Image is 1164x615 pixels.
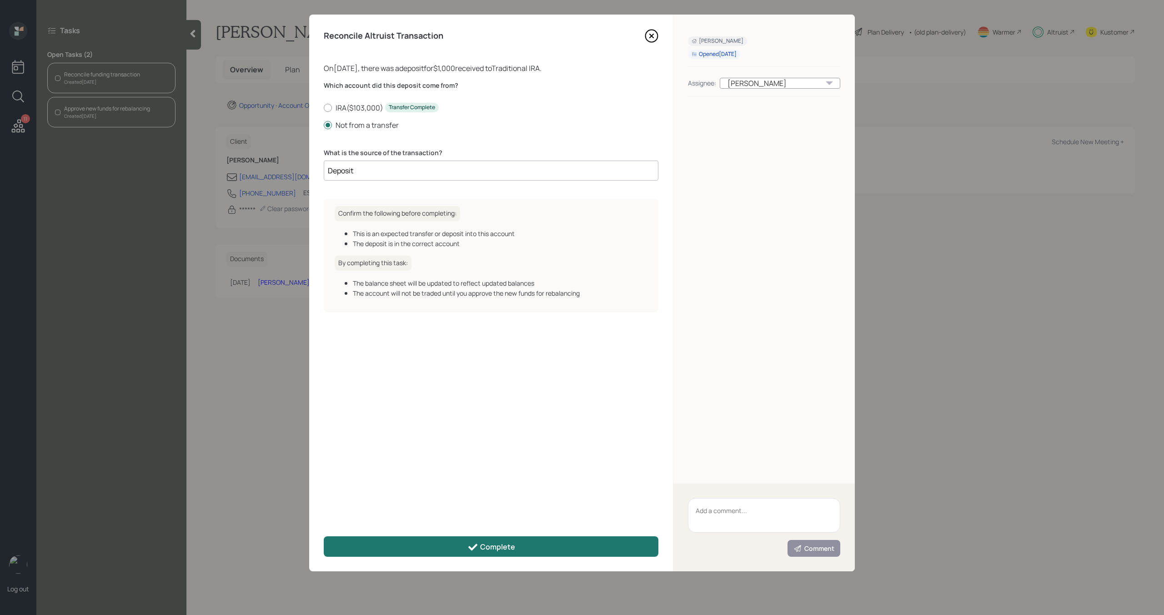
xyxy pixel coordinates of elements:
[324,536,658,557] button: Complete
[353,278,647,288] div: The balance sheet will be updated to reflect updated balances
[793,544,834,553] div: Comment
[692,50,737,58] div: Opened [DATE]
[353,229,647,238] div: This is an expected transfer or deposit into this account
[688,78,716,88] div: Assignee:
[324,81,658,90] label: Which account did this deposit come from?
[353,239,647,248] div: The deposit is in the correct account
[692,37,743,45] div: [PERSON_NAME]
[720,78,840,89] div: [PERSON_NAME]
[324,148,658,157] label: What is the source of the transaction?
[324,31,443,41] h4: Reconcile Altruist Transaction
[335,206,460,221] h6: Confirm the following before completing:
[389,104,435,111] div: Transfer Complete
[324,103,658,113] label: IRA ( $103,000 )
[467,542,515,553] div: Complete
[353,288,647,298] div: The account will not be traded until you approve the new funds for rebalancing
[788,540,840,557] button: Comment
[324,120,658,130] label: Not from a transfer
[324,63,658,74] div: On [DATE] , there was a deposit for $1,000 received to Traditional IRA .
[335,256,411,271] h6: By completing this task:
